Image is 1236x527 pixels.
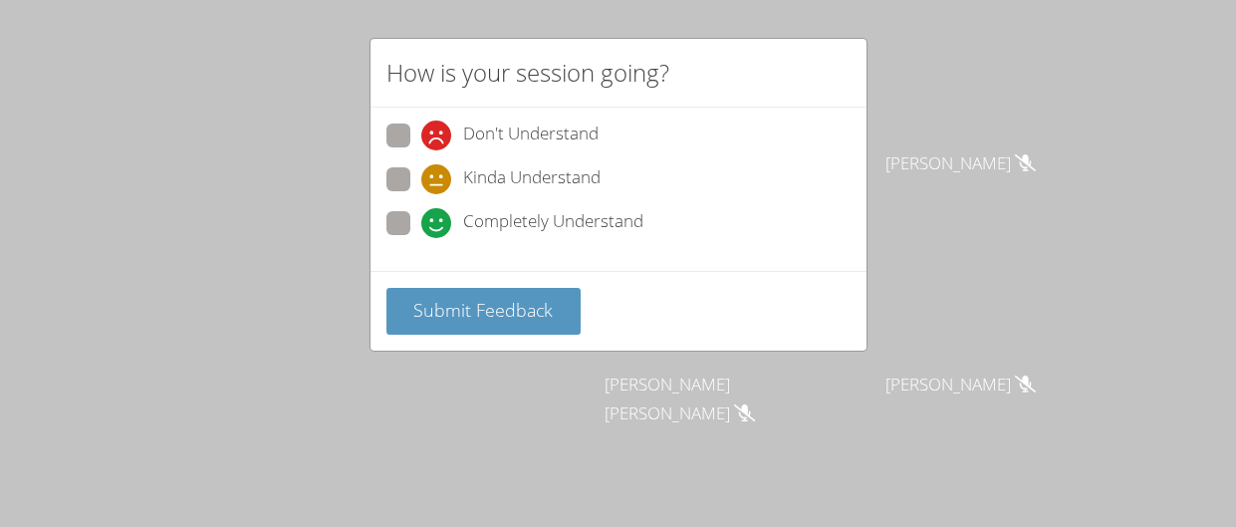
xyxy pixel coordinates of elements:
[463,208,643,238] span: Completely Understand
[413,298,553,322] span: Submit Feedback
[386,55,669,91] h2: How is your session going?
[463,164,601,194] span: Kinda Understand
[386,288,582,335] button: Submit Feedback
[463,121,599,150] span: Don't Understand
